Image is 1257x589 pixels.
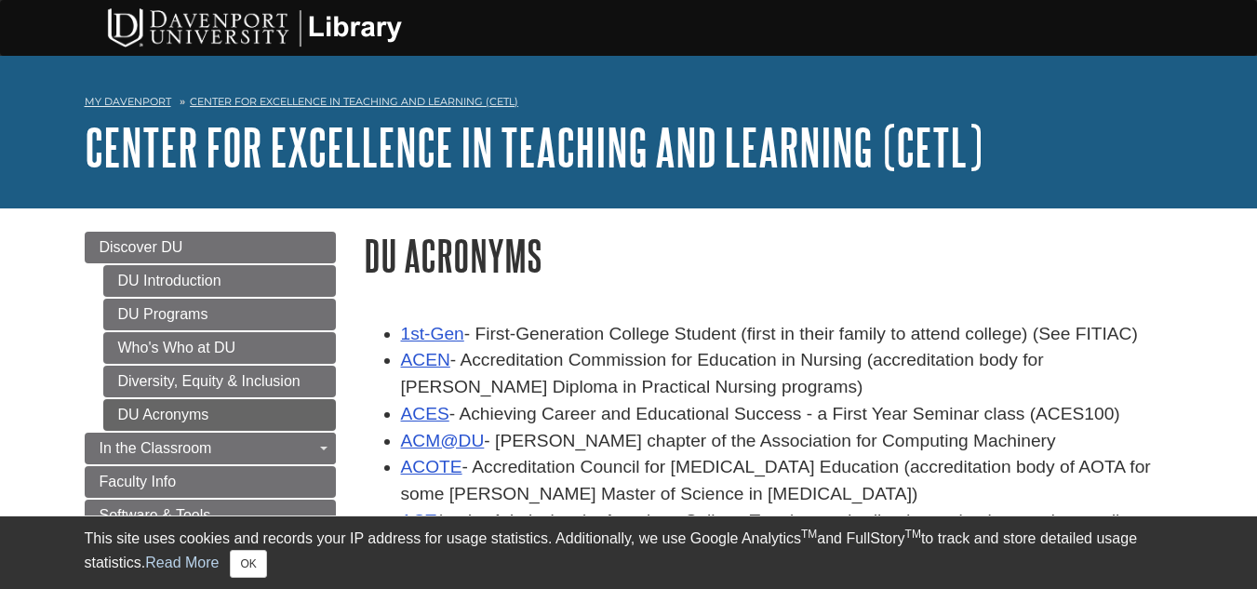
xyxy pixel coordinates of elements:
[230,550,266,578] button: Close
[401,511,436,530] a: ACT
[85,89,1173,119] nav: breadcrumb
[75,5,429,49] img: DU Libraries
[364,232,1173,279] h1: DU Acronyms
[190,95,518,108] a: Center for Excellence in Teaching and Learning (CETL)
[905,528,921,541] sup: TM
[85,528,1173,578] div: This site uses cookies and records your IP address for usage statistics. Additionally, we use Goo...
[103,366,336,397] a: Diversity, Equity & Inclusion
[103,265,336,297] a: DU Introduction
[85,500,336,531] a: Software & Tools
[145,555,219,570] a: Read More
[100,474,177,489] span: Faculty Info
[100,239,183,255] span: Discover DU
[85,232,336,263] a: Discover DU
[401,401,1173,428] li: - Achieving Career and Educational Success - a First Year Seminar class (ACES100)
[401,404,449,423] a: ACES
[103,299,336,330] a: DU Programs
[100,440,212,456] span: In the Classroom
[401,321,1173,348] li: - First-Generation College Student (first in their family to attend college) (See FITIAC)
[401,457,462,476] a: ACOTE
[103,399,336,431] a: DU Acronyms
[85,118,983,176] a: Center for Excellence in Teaching and Learning (CETL)
[100,507,211,523] span: Software & Tools
[85,433,336,464] a: In the Classroom
[401,350,450,369] a: ACEN
[401,428,1173,455] li: - [PERSON_NAME] chapter of the Association for Computing Machinery
[401,324,464,343] a: 1st-Gen
[401,347,1173,401] li: - Accreditation Commission for Education in Nursing (accreditation body for [PERSON_NAME] Diploma...
[401,508,1173,588] li: (under Admissions) - American College Test (a standardized examination used to predict students' ...
[103,332,336,364] a: Who's Who at DU
[85,94,171,110] a: My Davenport
[401,454,1173,508] li: - Accreditation Council for [MEDICAL_DATA] Education (accreditation body of AOTA for some [PERSON...
[401,431,485,450] a: ACM@DU
[801,528,817,541] sup: TM
[85,466,336,498] a: Faculty Info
